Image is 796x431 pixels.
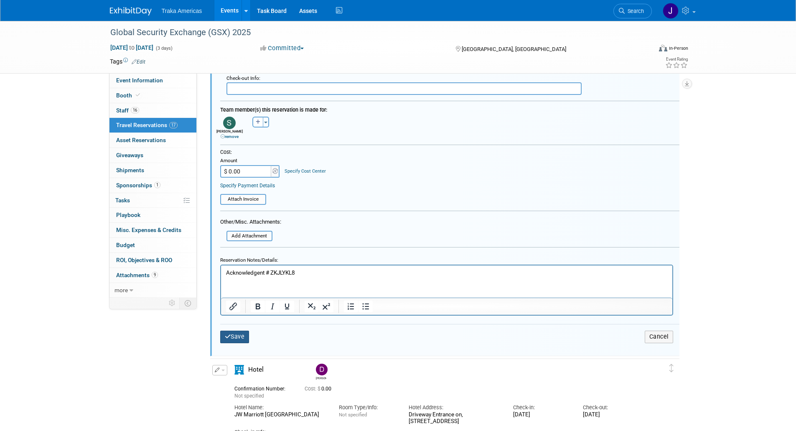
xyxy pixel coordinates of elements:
div: Global Security Exchange (GSX) 2025 [107,25,639,40]
img: Format-Inperson.png [659,45,667,51]
span: more [114,287,128,293]
button: Underline [280,301,294,312]
iframe: Rich Text Area [221,265,672,298]
span: 16 [131,107,139,113]
span: Check-out Info [226,75,259,81]
a: Budget [109,238,196,252]
a: Misc. Expenses & Credits [109,223,196,237]
i: Hotel [234,365,244,375]
button: Bold [251,301,265,312]
div: Hotel Address: [409,404,501,411]
div: Hotel Name: [234,404,326,411]
div: Check-out: [583,404,640,411]
span: Asset Reservations [116,137,166,143]
a: Event Information [109,73,196,88]
span: Budget [116,242,135,248]
span: 9 [152,272,158,278]
div: Dorothy Pecoraro [316,375,326,380]
div: Reservation Notes/Details: [220,253,673,265]
a: Edit [132,59,145,65]
i: Booth reservation complete [136,93,140,97]
div: Dorothy Pecoraro [314,364,328,380]
span: [GEOGRAPHIC_DATA], [GEOGRAPHIC_DATA] [462,46,566,52]
img: S.jpg [223,117,236,129]
i: Click and drag to move item [669,364,674,372]
span: Cost: $ [305,386,321,392]
div: [DATE] [513,411,570,418]
span: 1 [154,182,160,188]
span: Sponsorships [116,182,160,189]
span: (3 days) [155,46,173,51]
a: Travel Reservations17 [109,118,196,133]
img: ExhibitDay [110,7,152,15]
span: Traka Americas [162,8,202,14]
span: 0.00 [305,386,335,392]
button: Bullet list [359,301,373,312]
span: [DATE] [DATE] [110,44,154,51]
div: [DATE] [583,411,640,418]
a: Attachments9 [109,268,196,283]
button: Save [220,331,249,343]
td: Personalize Event Tab Strip [165,298,180,309]
span: Playbook [116,212,140,218]
span: Attachments [116,272,158,278]
td: Toggle Event Tabs [179,298,196,309]
a: Specify Cost Center [285,168,326,174]
button: Superscript [319,301,333,312]
small: : [226,75,260,81]
a: Specify Payment Details [220,183,275,189]
div: Cost: [220,149,679,156]
a: remove [221,134,239,139]
button: Numbered list [344,301,358,312]
span: Shipments [116,167,144,173]
button: Insert/edit link [226,301,240,312]
a: ROI, Objectives & ROO [109,253,196,268]
a: Sponsorships1 [109,178,196,193]
span: Booth [116,92,142,99]
a: Giveaways [109,148,196,163]
a: Shipments [109,163,196,178]
button: Committed [257,44,307,53]
a: Asset Reservations [109,133,196,148]
span: Travel Reservations [116,122,178,128]
a: Playbook [109,208,196,222]
div: Confirmation Number: [234,383,292,392]
span: Staff [116,107,139,114]
img: Jamie Saenz [663,3,679,19]
span: Hotel [248,366,264,373]
div: Room Type/Info: [339,404,396,411]
div: Check-in: [513,404,570,411]
div: Driveway Entrance on, [STREET_ADDRESS] [409,411,501,426]
span: Tasks [115,197,130,204]
button: Subscript [305,301,319,312]
span: Event Information [116,77,163,84]
img: Dorothy Pecoraro [316,364,328,375]
span: ROI, Objectives & ROO [116,257,172,263]
a: more [109,283,196,298]
button: Cancel [645,331,673,343]
span: Giveaways [116,152,143,158]
span: to [128,44,136,51]
div: Team member(s) this reservation is made for: [220,102,679,115]
span: 17 [169,122,178,128]
span: Misc. Expenses & Credits [116,227,181,233]
span: Search [625,8,644,14]
span: Not specified [339,412,367,418]
a: Search [613,4,652,18]
div: [PERSON_NAME] [216,129,243,139]
a: Tasks [109,193,196,208]
div: In-Person [669,45,688,51]
button: Italic [265,301,280,312]
div: Event Format [603,43,689,56]
div: Event Rating [665,57,688,61]
div: Other/Misc. Attachments: [220,218,281,228]
a: Staff16 [109,103,196,118]
span: Not specified [234,393,264,399]
div: Amount [220,158,281,165]
div: JW Marriott [GEOGRAPHIC_DATA] [234,411,326,418]
a: Booth [109,88,196,103]
td: Tags [110,57,145,66]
